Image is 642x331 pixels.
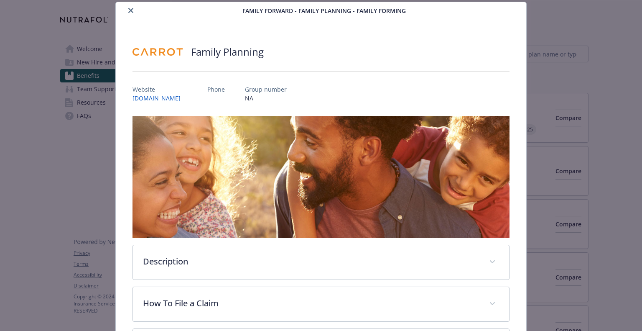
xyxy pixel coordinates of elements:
img: banner [132,116,509,238]
p: Website [132,85,187,94]
img: Carrot [132,39,183,64]
a: [DOMAIN_NAME] [132,94,187,102]
p: Group number [245,85,287,94]
p: NA [245,94,287,103]
div: How To File a Claim [133,287,509,321]
p: Phone [207,85,225,94]
p: - [207,94,225,103]
p: How To File a Claim [143,297,479,310]
button: close [126,5,136,15]
h2: Family Planning [191,45,264,59]
div: Description [133,245,509,280]
span: Family Forward - Family Planning - Family Forming [242,6,406,15]
p: Description [143,255,479,268]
